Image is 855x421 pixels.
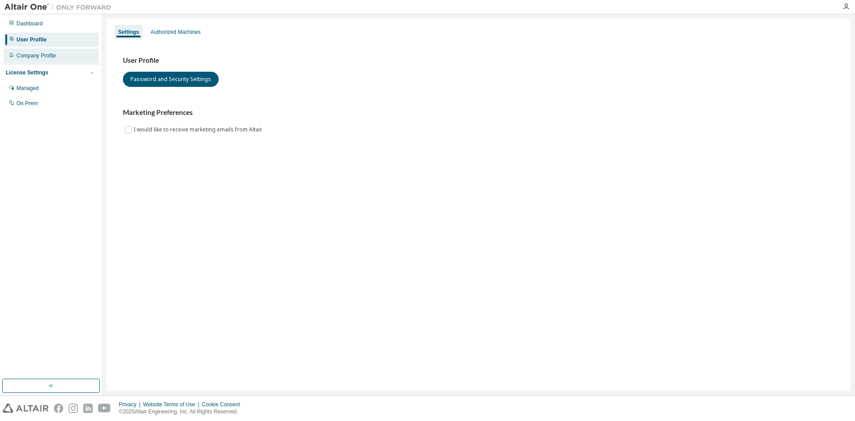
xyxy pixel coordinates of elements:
h3: Marketing Preferences [123,108,835,117]
img: youtube.svg [98,404,111,413]
div: Authorized Machines [151,29,200,36]
img: instagram.svg [69,404,78,413]
div: Dashboard [16,20,43,27]
img: altair_logo.svg [3,404,49,413]
label: I would like to receive marketing emails from Altair [134,124,264,135]
div: User Profile [16,36,46,43]
img: facebook.svg [54,404,63,413]
div: On Prem [16,100,38,107]
p: © 2025 Altair Engineering, Inc. All Rights Reserved. [119,408,245,416]
div: Settings [118,29,139,36]
button: Password and Security Settings [123,72,219,87]
h3: User Profile [123,56,835,65]
div: License Settings [6,69,48,76]
div: Website Terms of Use [143,401,202,408]
div: Company Profile [16,52,56,59]
div: Managed [16,85,39,92]
img: Altair One [4,3,116,12]
div: Cookie Consent [202,401,245,408]
div: Privacy [119,401,143,408]
img: linkedin.svg [83,404,93,413]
